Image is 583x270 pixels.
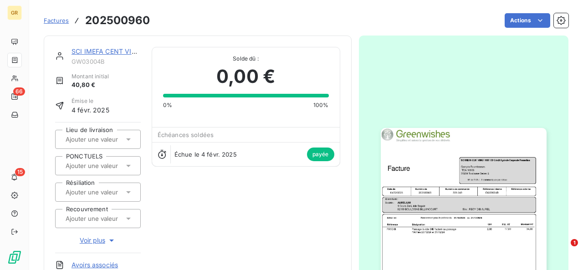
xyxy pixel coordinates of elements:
span: Émise le [72,97,109,105]
span: 66 [13,87,25,96]
span: GW03004B [72,58,141,65]
span: Solde dû : [163,55,329,63]
span: Échéances soldées [158,131,214,138]
a: SCI IMEFA CENT VINGT HUIT CO Crédit Agricole Corporate Promotion [72,47,287,55]
iframe: Intercom live chat [552,239,574,261]
a: Avoirs associés [72,260,118,270]
input: Ajouter une valeur [65,135,156,143]
div: GR [7,5,22,20]
span: 0,00 € [216,63,275,90]
span: Voir plus [80,236,116,245]
h3: 202500960 [85,12,150,29]
span: 40,80 € [72,81,109,90]
span: Montant initial [72,72,109,81]
button: Actions [505,13,550,28]
input: Ajouter une valeur [65,162,156,170]
a: Factures [44,16,69,25]
span: payée [307,148,334,161]
button: Voir plus [55,235,141,245]
span: 1 [571,239,578,246]
input: Ajouter une valeur [65,188,156,196]
span: Factures [44,17,69,24]
span: 4 févr. 2025 [72,105,109,115]
span: 0% [163,101,172,109]
img: Logo LeanPay [7,250,22,265]
span: Échue le 4 févr. 2025 [174,151,237,158]
span: 100% [313,101,329,109]
span: 15 [15,168,25,176]
input: Ajouter une valeur [65,214,156,223]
